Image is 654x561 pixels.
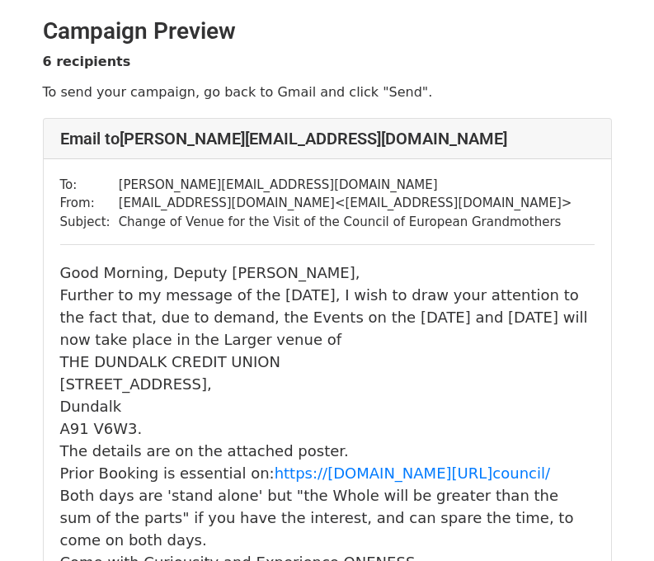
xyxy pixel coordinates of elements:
td: [EMAIL_ADDRESS][DOMAIN_NAME] < [EMAIL_ADDRESS][DOMAIN_NAME] > [119,194,572,213]
div: Good Morning, Deputy [PERSON_NAME] , [60,262,595,284]
div: Dundalk [60,395,595,417]
h4: Email to [PERSON_NAME][EMAIL_ADDRESS][DOMAIN_NAME] [60,129,595,148]
h2: Campaign Preview [43,17,612,45]
td: From: [60,194,119,213]
div: The details are on the attached poster. [60,440,595,462]
div: [STREET_ADDRESS], [60,373,595,395]
strong: 6 recipients [43,54,131,69]
td: Subject: [60,213,119,232]
div: Prior Booking is essential on: [60,462,595,484]
td: [PERSON_NAME][EMAIL_ADDRESS][DOMAIN_NAME] [119,176,572,195]
div: THE DUNDALK CREDIT UNION [60,351,595,373]
td: Change of Venue for the Visit of the Council of European Grandmothers [119,213,572,232]
td: To: [60,176,119,195]
div: Both days are 'stand alone' but "the Whole will be greater than the sum of the parts" if you have... [60,484,595,551]
div: A91 V6W3. [60,417,595,440]
div: Further to my message of the [DATE], I wish to draw your attention to the fact that, due to deman... [60,284,595,351]
p: To send your campaign, go back to Gmail and click "Send". [43,83,612,101]
a: https://[DOMAIN_NAME][URL]council/ [275,464,550,482]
